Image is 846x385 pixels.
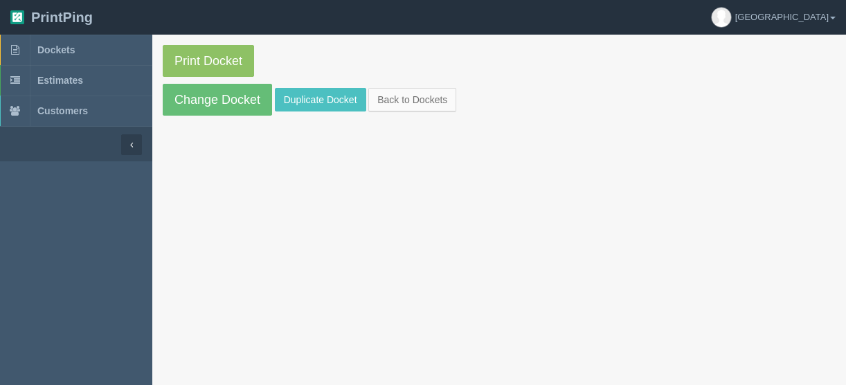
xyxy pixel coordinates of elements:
[712,8,731,27] img: avatar_default-7531ab5dedf162e01f1e0bb0964e6a185e93c5c22dfe317fb01d7f8cd2b1632c.jpg
[37,44,75,55] span: Dockets
[10,10,24,24] img: logo-3e63b451c926e2ac314895c53de4908e5d424f24456219fb08d385ab2e579770.png
[163,84,272,116] a: Change Docket
[163,45,254,77] a: Print Docket
[37,75,83,86] span: Estimates
[37,105,88,116] span: Customers
[368,88,456,111] a: Back to Dockets
[275,88,366,111] a: Duplicate Docket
